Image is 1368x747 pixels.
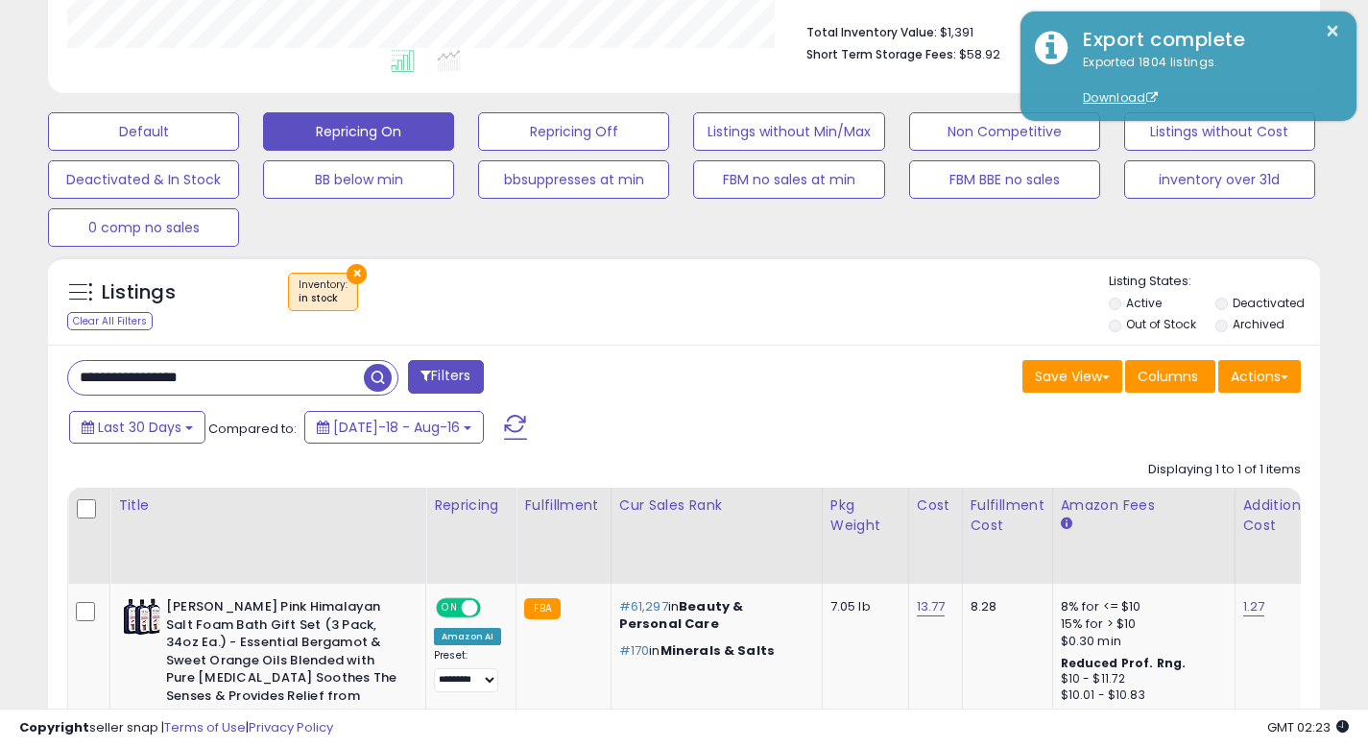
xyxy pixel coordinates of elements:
button: × [1325,19,1340,43]
button: Listings without Cost [1124,112,1315,151]
a: Download [1083,89,1158,106]
span: OFF [478,600,509,616]
div: 8% for <= $10 [1061,598,1220,615]
label: Archived [1233,316,1284,332]
span: Inventory : [299,277,348,306]
div: Additional Cost [1243,495,1313,536]
div: $0.30 min [1061,633,1220,650]
button: Listings without Min/Max [693,112,884,151]
button: Last 30 Days [69,411,205,444]
button: Repricing Off [478,112,669,151]
span: $58.92 [959,45,1000,63]
div: 7.05 lb [830,598,894,615]
div: Export complete [1068,26,1342,54]
button: Actions [1218,360,1301,393]
button: Non Competitive [909,112,1100,151]
button: Default [48,112,239,151]
div: $10.01 - $10.83 [1061,687,1220,704]
a: 13.77 [917,597,946,616]
button: Save View [1022,360,1122,393]
div: Cur Sales Rank [619,495,814,516]
div: Title [118,495,418,516]
span: #61,297 [619,597,668,615]
a: 1.27 [1243,597,1265,616]
p: in [619,642,807,660]
button: Deactivated & In Stock [48,160,239,199]
label: Out of Stock [1126,316,1196,332]
button: [DATE]-18 - Aug-16 [304,411,484,444]
button: BB below min [263,160,454,199]
button: FBM BBE no sales [909,160,1100,199]
small: FBA [524,598,560,619]
button: 0 comp no sales [48,208,239,247]
div: 8.28 [971,598,1038,615]
div: 15% for > $10 [1061,615,1220,633]
label: Active [1126,295,1162,311]
button: Filters [408,360,483,394]
span: [DATE]-18 - Aug-16 [333,418,460,437]
span: #170 [619,641,650,660]
div: in stock [299,292,348,305]
b: [PERSON_NAME] Pink Himalayan Salt Foam Bath Gift Set (3 Pack, 34oz Ea.) - Essential Bergamot & Sw... [166,598,399,728]
b: Short Term Storage Fees: [806,46,956,62]
span: Columns [1138,367,1198,386]
b: Reduced Prof. Rng. [1061,655,1187,671]
p: Listing States: [1109,273,1320,291]
small: Amazon Fees. [1061,516,1072,533]
p: in [619,598,807,633]
div: Clear All Filters [67,312,153,330]
span: Last 30 Days [98,418,181,437]
strong: Copyright [19,718,89,736]
div: seller snap | | [19,719,333,737]
div: Displaying 1 to 1 of 1 items [1148,461,1301,479]
li: $1,391 [806,19,1286,42]
h5: Listings [102,279,176,306]
button: Columns [1125,360,1215,393]
button: inventory over 31d [1124,160,1315,199]
div: Fulfillment Cost [971,495,1044,536]
button: Repricing On [263,112,454,151]
button: FBM no sales at min [693,160,884,199]
div: Amazon AI [434,628,501,645]
a: Terms of Use [164,718,246,736]
button: bbsuppresses at min [478,160,669,199]
span: 2025-09-16 02:23 GMT [1267,718,1349,736]
a: Privacy Policy [249,718,333,736]
span: Compared to: [208,420,297,438]
b: Total Inventory Value: [806,24,937,40]
div: Fulfillment [524,495,602,516]
button: × [347,264,367,284]
div: Cost [917,495,954,516]
div: Preset: [434,649,501,692]
span: ON [438,600,462,616]
div: $10 - $11.72 [1061,671,1220,687]
div: Pkg Weight [830,495,900,536]
div: Repricing [434,495,508,516]
img: 51ms6T14ODL._SL40_.jpg [123,598,161,637]
label: Deactivated [1233,295,1305,311]
span: Minerals & Salts [660,641,775,660]
div: Exported 1804 listings. [1068,54,1342,108]
span: Beauty & Personal Care [619,597,744,633]
div: Amazon Fees [1061,495,1227,516]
